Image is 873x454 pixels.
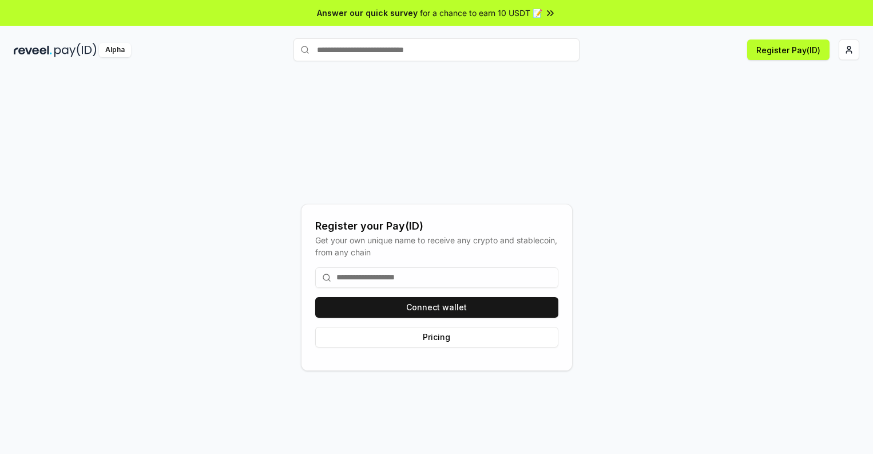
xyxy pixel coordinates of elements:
div: Alpha [99,43,131,57]
img: reveel_dark [14,43,52,57]
button: Register Pay(ID) [747,40,830,60]
img: pay_id [54,43,97,57]
span: for a chance to earn 10 USDT 📝 [420,7,542,19]
div: Get your own unique name to receive any crypto and stablecoin, from any chain [315,234,558,258]
button: Connect wallet [315,297,558,318]
div: Register your Pay(ID) [315,218,558,234]
span: Answer our quick survey [317,7,418,19]
button: Pricing [315,327,558,348]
